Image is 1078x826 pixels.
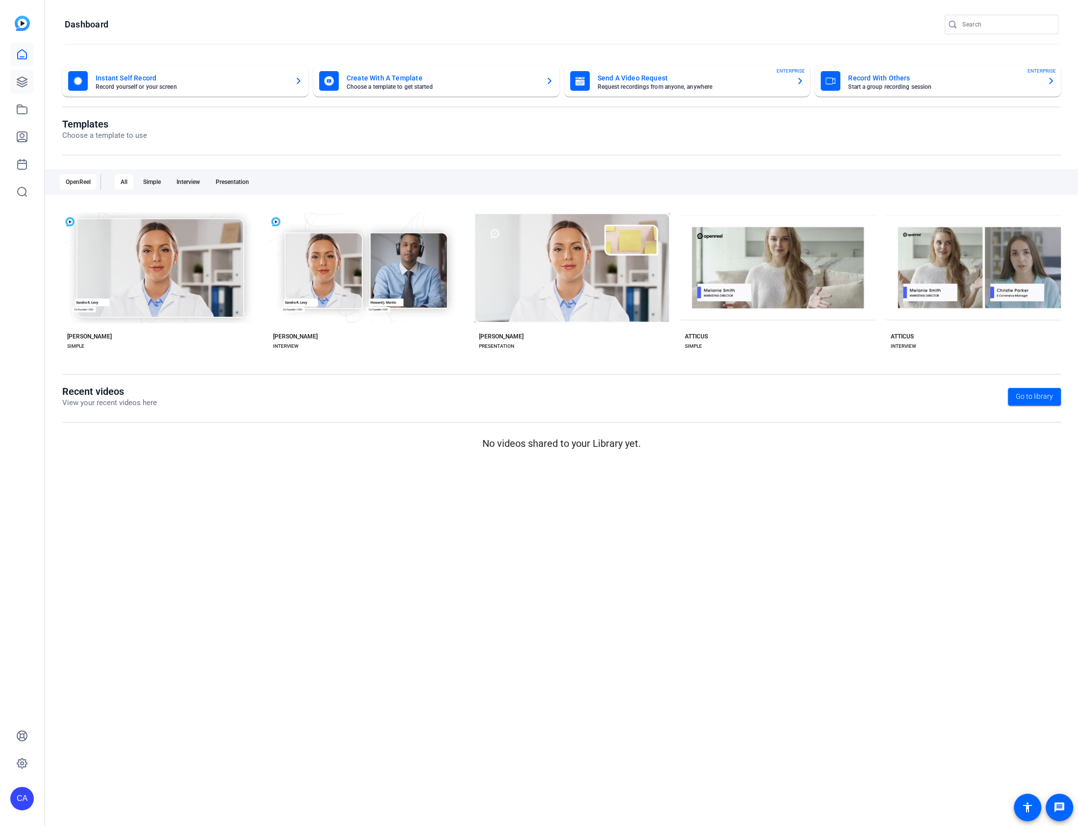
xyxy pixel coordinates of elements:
[10,787,34,810] div: CA
[67,333,112,340] div: [PERSON_NAME]
[60,174,97,190] div: OpenReel
[62,397,157,409] p: View your recent videos here
[1016,391,1053,402] span: Go to library
[96,72,287,84] mat-card-title: Instant Self Record
[115,174,133,190] div: All
[137,174,167,190] div: Simple
[15,16,30,31] img: blue-gradient.svg
[1028,67,1056,75] span: ENTERPRISE
[62,65,308,97] button: Instant Self RecordRecord yourself or your screen
[171,174,206,190] div: Interview
[598,84,789,90] mat-card-subtitle: Request recordings from anyone, anywhere
[1053,801,1065,813] mat-icon: message
[815,65,1061,97] button: Record With OthersStart a group recording sessionENTERPRISE
[62,118,147,130] h1: Templates
[62,436,1061,451] p: No videos shared to your Library yet.
[848,72,1039,84] mat-card-title: Record With Others
[685,342,702,350] div: SIMPLE
[777,67,805,75] span: ENTERPRISE
[1008,388,1061,406] a: Go to library
[210,174,255,190] div: Presentation
[273,342,299,350] div: INTERVIEW
[598,72,789,84] mat-card-title: Send A Video Request
[62,130,147,141] p: Choose a template to use
[313,65,559,97] button: Create With A TemplateChoose a template to get started
[564,65,810,97] button: Send A Video RequestRequest recordings from anyone, anywhereENTERPRISE
[347,72,538,84] mat-card-title: Create With A Template
[891,342,916,350] div: INTERVIEW
[62,386,157,397] h1: Recent videos
[479,333,524,340] div: [PERSON_NAME]
[273,333,318,340] div: [PERSON_NAME]
[891,333,914,340] div: ATTICUS
[67,342,84,350] div: SIMPLE
[65,19,108,30] h1: Dashboard
[962,19,1051,30] input: Search
[1022,801,1033,813] mat-icon: accessibility
[848,84,1039,90] mat-card-subtitle: Start a group recording session
[685,333,708,340] div: ATTICUS
[479,342,514,350] div: PRESENTATION
[347,84,538,90] mat-card-subtitle: Choose a template to get started
[96,84,287,90] mat-card-subtitle: Record yourself or your screen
